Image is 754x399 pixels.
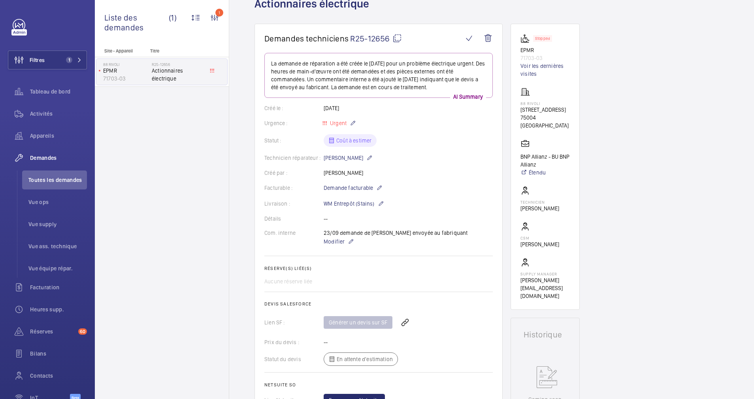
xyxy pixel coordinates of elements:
[535,37,550,40] p: Stopped
[520,101,570,106] p: 88 Rivoli
[104,13,169,32] span: Liste des demandes
[78,328,87,335] span: 60
[520,204,559,212] p: [PERSON_NAME]
[30,328,75,335] span: Réserves
[324,184,373,192] span: Demande facturable
[450,93,486,101] p: AI Summary
[28,176,87,184] span: Toutes les demandes
[30,305,87,313] span: Heures supp.
[520,62,570,78] a: Voir les dernières visites
[30,283,87,291] span: Facturation
[66,57,72,63] span: 1
[520,200,559,204] p: Technicien
[328,120,347,126] span: Urgent
[520,46,570,54] p: EPMR
[30,56,45,64] span: Filtres
[30,154,87,162] span: Demandes
[271,60,486,91] p: La demande de réparation a été créée le [DATE] pour un problème électrique urgent. Des heures de ...
[264,34,349,43] span: Demandes techniciens
[150,48,202,54] p: Titre
[95,48,147,54] p: Site - Appareil
[103,75,149,82] p: 71703-03
[28,220,87,228] span: Vue supply
[520,106,570,114] p: [STREET_ADDRESS]
[520,276,570,300] p: [PERSON_NAME][EMAIL_ADDRESS][DOMAIN_NAME]
[152,62,204,67] h2: R25-12656
[350,34,402,43] span: R25-12656
[520,236,559,240] p: CSM
[28,198,87,206] span: Vue ops
[30,110,87,118] span: Activités
[520,169,570,176] a: Étendu
[152,67,204,82] span: Actionnaires électrique
[264,266,493,271] h2: Réserve(s) liée(s)
[520,34,533,43] img: platform_lift.svg
[30,132,87,140] span: Appareils
[103,62,149,67] p: 88 Rivoli
[30,350,87,358] span: Bilans
[324,199,384,208] p: WM Entrepôt (Stains)
[520,153,570,169] p: BNP Allianz - BU BNP Allianz
[264,301,493,307] h2: Devis Salesforce
[30,372,87,380] span: Contacts
[520,114,570,129] p: 75004 [GEOGRAPHIC_DATA]
[520,272,570,276] p: Supply manager
[28,264,87,272] span: Vue équipe répar.
[28,242,87,250] span: Vue ass. technique
[324,238,345,245] span: Modifier
[524,331,567,339] h1: Historique
[324,153,373,163] p: [PERSON_NAME]
[520,54,570,62] p: 71703-03
[103,67,149,75] p: EPMR
[8,51,87,69] button: Filtres1
[520,240,559,248] p: [PERSON_NAME]
[30,88,87,96] span: Tableau de bord
[264,382,493,388] h2: Netsuite SO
